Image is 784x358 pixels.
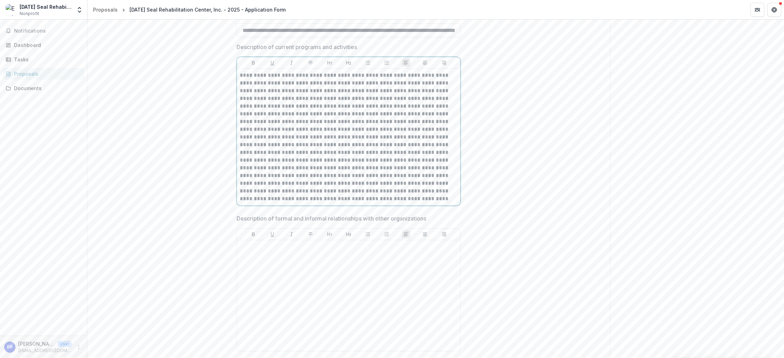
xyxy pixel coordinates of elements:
[268,59,276,67] button: Underline
[287,59,296,67] button: Italicize
[249,59,258,67] button: Bold
[440,230,448,238] button: Align Right
[18,340,55,347] p: [PERSON_NAME]
[20,3,72,11] div: [DATE] Seal Rehabilitation Center, Inc.
[14,28,82,34] span: Notifications
[344,230,353,238] button: Heading 2
[3,68,84,80] a: Proposals
[325,230,334,238] button: Heading 1
[75,343,83,351] button: More
[18,347,72,354] p: [EMAIL_ADDRESS][DOMAIN_NAME]
[7,345,13,349] div: Betsy Bethel-McFarland
[14,85,79,92] div: Documents
[287,230,296,238] button: Italicize
[383,230,391,238] button: Ordered List
[3,39,84,51] a: Dashboard
[750,3,764,17] button: Partners
[237,214,426,223] p: Description of formal and informal relationships with other organizations
[364,230,372,238] button: Bullet List
[306,59,315,67] button: Strike
[3,54,84,65] a: Tasks
[90,5,120,15] a: Proposals
[306,230,315,238] button: Strike
[767,3,781,17] button: Get Help
[440,59,448,67] button: Align Right
[421,59,429,67] button: Align Center
[129,6,286,13] div: [DATE] Seal Rehabilitation Center, Inc. - 2025 - Application Form
[3,25,84,36] button: Notifications
[402,230,410,238] button: Align Left
[90,5,288,15] nav: breadcrumb
[249,230,258,238] button: Bold
[325,59,334,67] button: Heading 1
[57,341,72,347] p: User
[402,59,410,67] button: Align Left
[20,11,39,17] span: Nonprofit
[75,3,84,17] button: Open entity switcher
[14,56,79,63] div: Tasks
[3,82,84,94] a: Documents
[421,230,429,238] button: Align Center
[93,6,118,13] div: Proposals
[14,41,79,49] div: Dashboard
[344,59,353,67] button: Heading 2
[364,59,372,67] button: Bullet List
[14,70,79,77] div: Proposals
[6,4,17,15] img: Easter Seal Rehabilitation Center, Inc.
[383,59,391,67] button: Ordered List
[237,43,357,51] p: Description of current programs and activities
[268,230,276,238] button: Underline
